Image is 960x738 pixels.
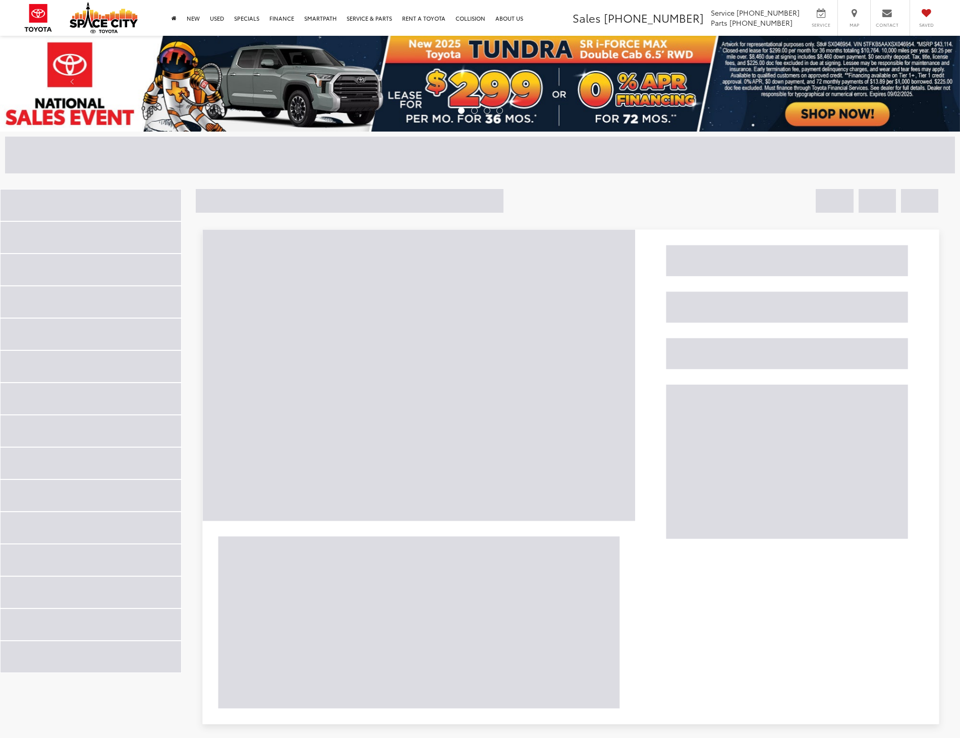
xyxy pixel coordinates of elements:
span: [PHONE_NUMBER] [729,18,793,28]
span: [PHONE_NUMBER] [604,10,704,26]
img: Space City Toyota [70,2,138,33]
span: Service [810,22,832,28]
span: Contact [876,22,898,28]
span: Sales [573,10,601,26]
span: Map [843,22,865,28]
span: Parts [711,18,727,28]
span: [PHONE_NUMBER] [737,8,800,18]
span: Service [711,8,735,18]
span: Saved [915,22,937,28]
